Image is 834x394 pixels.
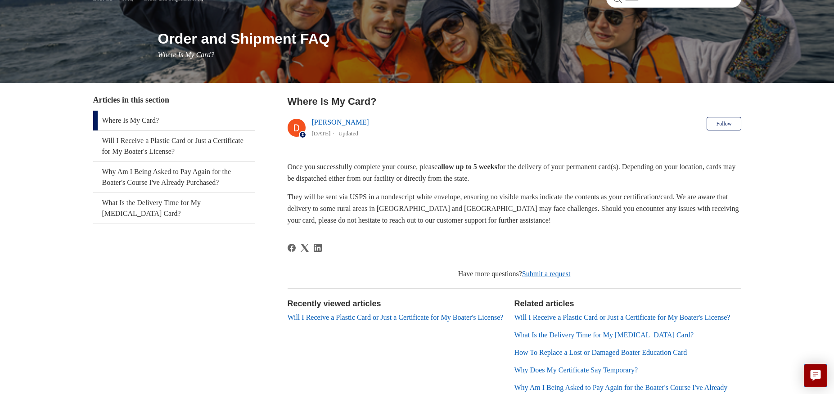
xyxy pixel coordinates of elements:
a: Will I Receive a Plastic Card or Just a Certificate for My Boater's License? [288,313,504,321]
a: LinkedIn [314,244,322,252]
h2: Where Is My Card? [288,94,741,109]
button: Live chat [804,364,827,387]
a: Will I Receive a Plastic Card or Just a Certificate for My Boater's License? [514,313,730,321]
a: X Corp [301,244,309,252]
span: Articles in this section [93,95,169,104]
strong: allow up to 5 weeks [437,163,497,170]
a: How To Replace a Lost or Damaged Boater Education Card [514,349,687,356]
p: Once you successfully complete your course, please for the delivery of your permanent card(s). De... [288,161,741,184]
h2: Related articles [514,298,741,310]
time: 04/15/2024, 17:31 [312,130,331,137]
h1: Order and Shipment FAQ [158,28,741,49]
span: Where Is My Card? [158,51,214,58]
svg: Share this page on Facebook [288,244,296,252]
svg: Share this page on X Corp [301,244,309,252]
a: What Is the Delivery Time for My [MEDICAL_DATA] Card? [93,193,255,224]
a: Facebook [288,244,296,252]
a: [PERSON_NAME] [312,118,369,126]
div: Have more questions? [288,269,741,279]
a: Will I Receive a Plastic Card or Just a Certificate for My Boater's License? [93,131,255,161]
a: Why Does My Certificate Say Temporary? [514,366,638,374]
li: Updated [338,130,358,137]
button: Follow Article [707,117,741,130]
a: Where Is My Card? [93,111,255,130]
a: Why Am I Being Asked to Pay Again for the Boater's Course I've Already Purchased? [93,162,255,193]
svg: Share this page on LinkedIn [314,244,322,252]
h2: Recently viewed articles [288,298,505,310]
p: They will be sent via USPS in a nondescript white envelope, ensuring no visible marks indicate th... [288,191,741,226]
a: Submit a request [522,270,571,278]
a: What Is the Delivery Time for My [MEDICAL_DATA] Card? [514,331,694,339]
